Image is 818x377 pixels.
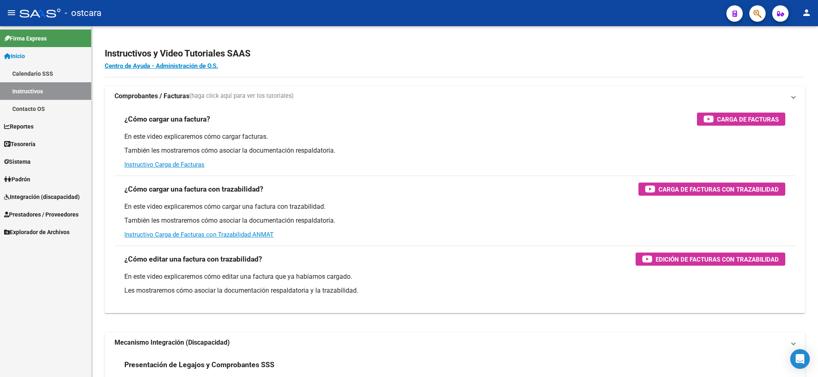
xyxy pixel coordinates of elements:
mat-icon: menu [7,8,16,18]
div: Open Intercom Messenger [790,349,810,369]
span: Carga de Facturas [717,114,779,124]
span: Firma Express [4,34,47,43]
a: Centro de Ayuda - Administración de O.S. [105,62,218,70]
span: - ostcara [65,4,101,22]
p: También les mostraremos cómo asociar la documentación respaldatoria. [124,216,785,225]
h2: Instructivos y Video Tutoriales SAAS [105,46,805,61]
button: Carga de Facturas [697,113,785,126]
h3: Presentación de Legajos y Comprobantes SSS [124,359,274,370]
a: Instructivo Carga de Facturas con Trazabilidad ANMAT [124,231,274,238]
p: En este video explicaremos cómo cargar una factura con trazabilidad. [124,202,785,211]
p: También les mostraremos cómo asociar la documentación respaldatoria. [124,146,785,155]
p: Les mostraremos cómo asociar la documentación respaldatoria y la trazabilidad. [124,286,785,295]
button: Edición de Facturas con Trazabilidad [636,253,785,266]
span: (haga click aquí para ver los tutoriales) [189,92,294,101]
span: Explorador de Archivos [4,228,70,237]
p: En este video explicaremos cómo cargar facturas. [124,132,785,141]
span: Reportes [4,122,34,131]
h3: ¿Cómo cargar una factura con trazabilidad? [124,183,263,195]
span: Tesorería [4,140,36,149]
strong: Mecanismo Integración (Discapacidad) [115,338,230,347]
span: Sistema [4,157,31,166]
span: Edición de Facturas con Trazabilidad [656,254,779,264]
mat-expansion-panel-header: Comprobantes / Facturas(haga click aquí para ver los tutoriales) [105,86,805,106]
span: Integración (discapacidad) [4,192,80,201]
button: Carga de Facturas con Trazabilidad [638,183,785,196]
h3: ¿Cómo cargar una factura? [124,113,210,125]
strong: Comprobantes / Facturas [115,92,189,101]
mat-expansion-panel-header: Mecanismo Integración (Discapacidad) [105,333,805,352]
span: Carga de Facturas con Trazabilidad [658,184,779,194]
span: Padrón [4,175,30,184]
a: Instructivo Carga de Facturas [124,161,204,168]
span: Inicio [4,52,25,61]
span: Prestadores / Proveedores [4,210,79,219]
mat-icon: person [802,8,811,18]
div: Comprobantes / Facturas(haga click aquí para ver los tutoriales) [105,106,805,313]
h3: ¿Cómo editar una factura con trazabilidad? [124,253,262,265]
p: En este video explicaremos cómo editar una factura que ya habíamos cargado. [124,272,785,281]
